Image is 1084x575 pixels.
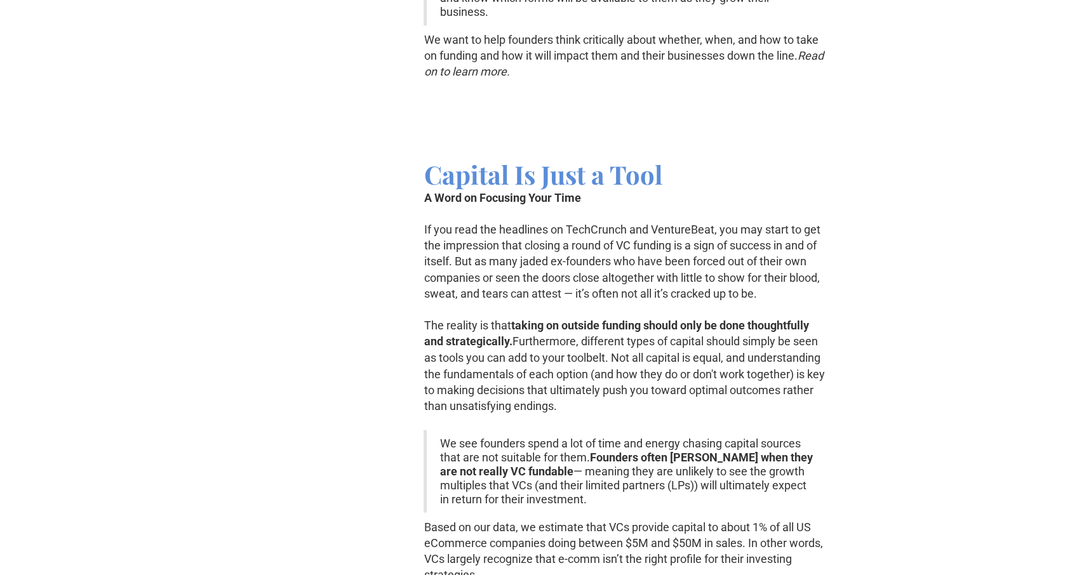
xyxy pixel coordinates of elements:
strong: Founders often [PERSON_NAME] when they are not really VC fundable [439,450,812,477]
p: The reality is that Furthermore, different types of capital should simply be seen as tools you ca... [424,317,829,413]
blockquote: We see founders spend a lot of time and energy chasing capital sources that are not suitable for ... [424,430,829,512]
h4: Capital Is Just a Tool [424,159,829,190]
p: We want to help founders think critically about whether, when, and how to take on funding and how... [424,32,829,80]
strong: A Word on Focusing Your Time [424,191,580,204]
strong: taking on outside funding should only be done thoughtfully and strategically. [424,319,808,348]
p: If you read the headlines on TechCrunch and VentureBeat, you may start to get the impression that... [424,190,829,301]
